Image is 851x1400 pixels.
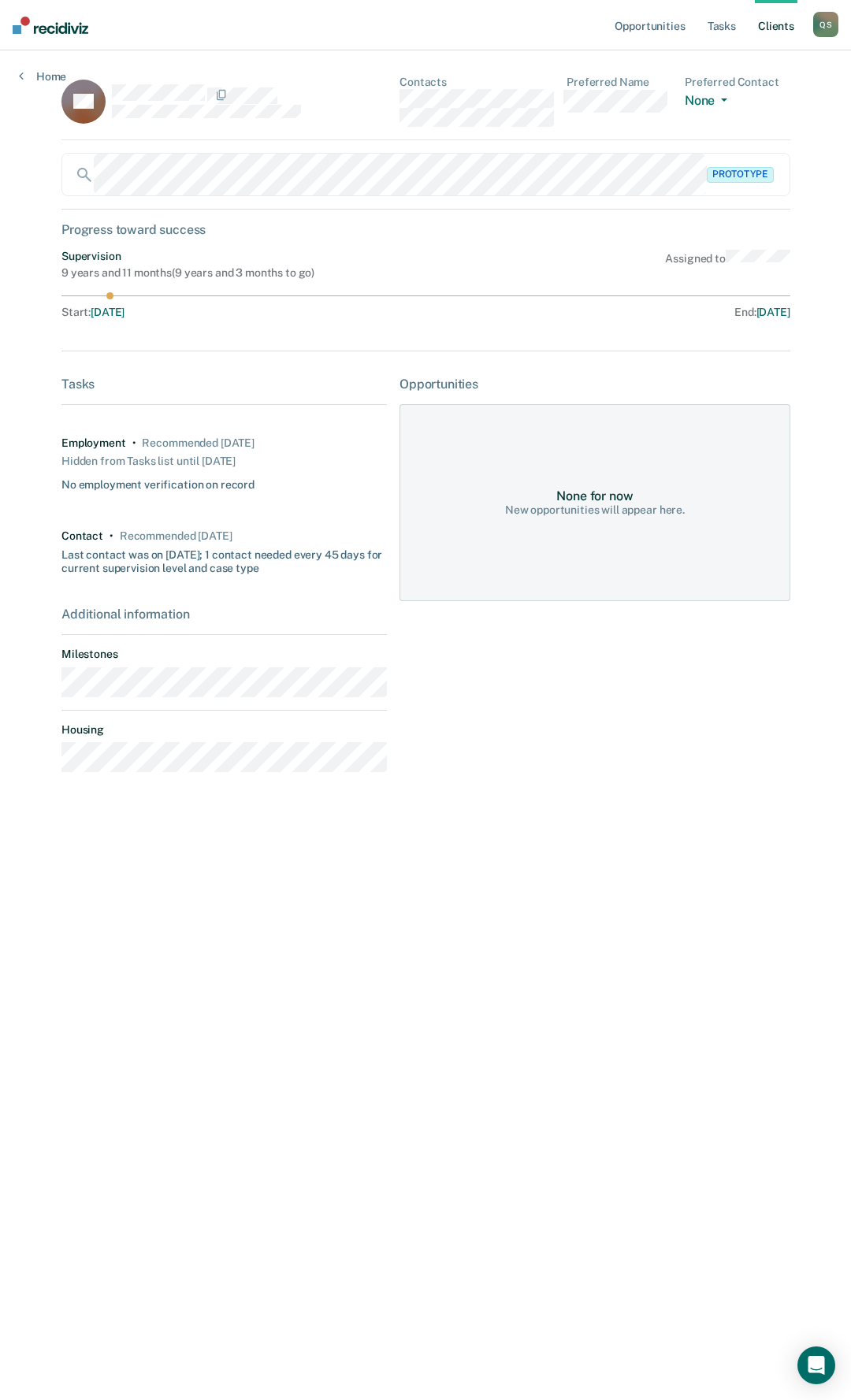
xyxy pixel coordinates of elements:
[665,250,790,280] div: Assigned to
[399,76,554,89] dt: Contacts
[132,436,136,450] div: •
[19,69,66,84] a: Home
[61,450,236,472] div: Hidden from Tasks list until [DATE]
[91,306,124,318] span: [DATE]
[505,503,685,517] div: New opportunities will appear here.
[61,529,103,543] div: Contact
[61,222,790,237] div: Progress toward success
[756,306,790,318] span: [DATE]
[813,12,838,37] div: Q S
[120,529,232,543] div: Recommended in 5 days
[685,76,790,89] dt: Preferred Contact
[433,306,790,319] div: End :
[142,436,254,450] div: Recommended 7 months ago
[685,93,734,111] button: None
[61,723,387,737] dt: Housing
[61,306,426,319] div: Start :
[797,1346,835,1384] div: Open Intercom Messenger
[61,648,387,661] dt: Milestones
[399,377,790,392] div: Opportunities
[61,250,314,263] div: Supervision
[61,607,387,622] div: Additional information
[61,436,126,450] div: Employment
[61,472,255,492] div: No employment verification on record
[556,488,633,503] div: None for now
[61,542,387,575] div: Last contact was on [DATE]; 1 contact needed every 45 days for current supervision level and case...
[567,76,672,89] dt: Preferred Name
[813,12,838,37] button: QS
[61,266,314,280] div: 9 years and 11 months ( 9 years and 3 months to go )
[13,17,88,34] img: Recidiviz
[110,529,113,543] div: •
[61,377,387,392] div: Tasks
